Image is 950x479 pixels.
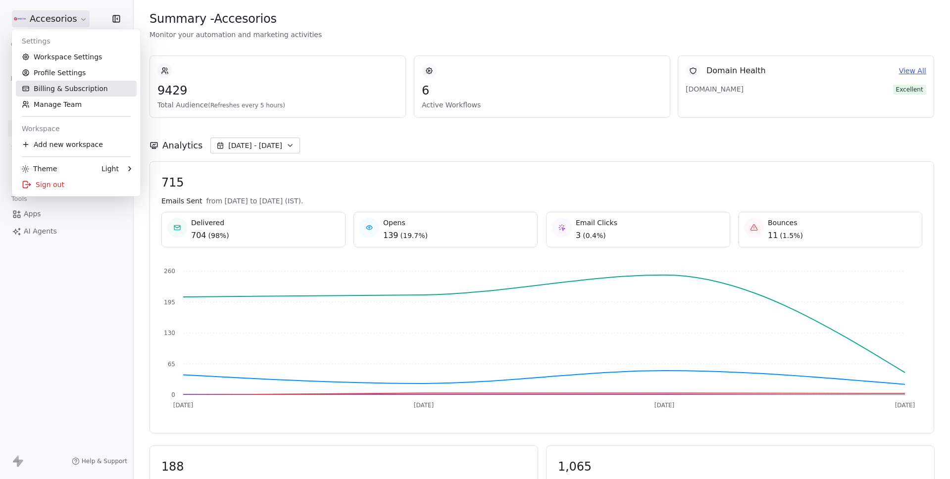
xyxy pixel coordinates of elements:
[16,121,137,137] div: Workspace
[16,96,137,112] a: Manage Team
[101,164,119,174] div: Light
[16,65,137,81] a: Profile Settings
[16,81,137,96] a: Billing & Subscription
[16,137,137,152] div: Add new workspace
[16,49,137,65] a: Workspace Settings
[22,164,57,174] div: Theme
[16,33,137,49] div: Settings
[16,177,137,192] div: Sign out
